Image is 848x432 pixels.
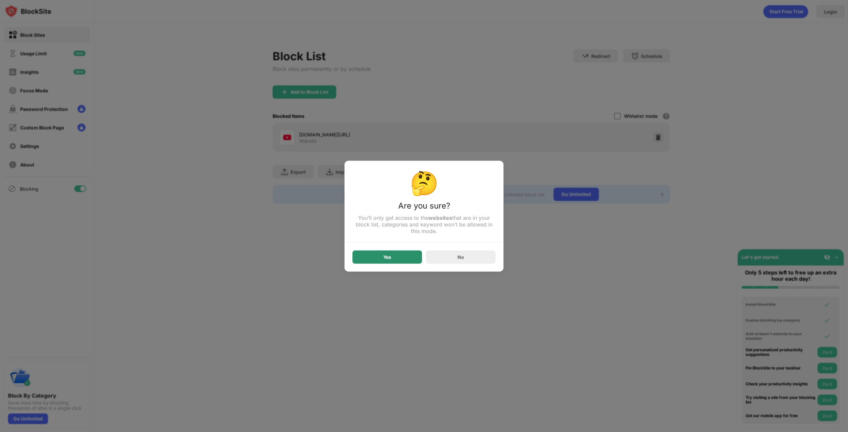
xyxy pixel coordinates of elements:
[352,201,496,214] div: Are you sure?
[428,214,452,221] strong: websites
[352,214,496,234] div: You’ll only get access to the that are in your block list, categories and keyword won’t be allowe...
[352,168,496,197] div: 🤔
[383,254,391,260] div: Yes
[457,254,464,260] div: No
